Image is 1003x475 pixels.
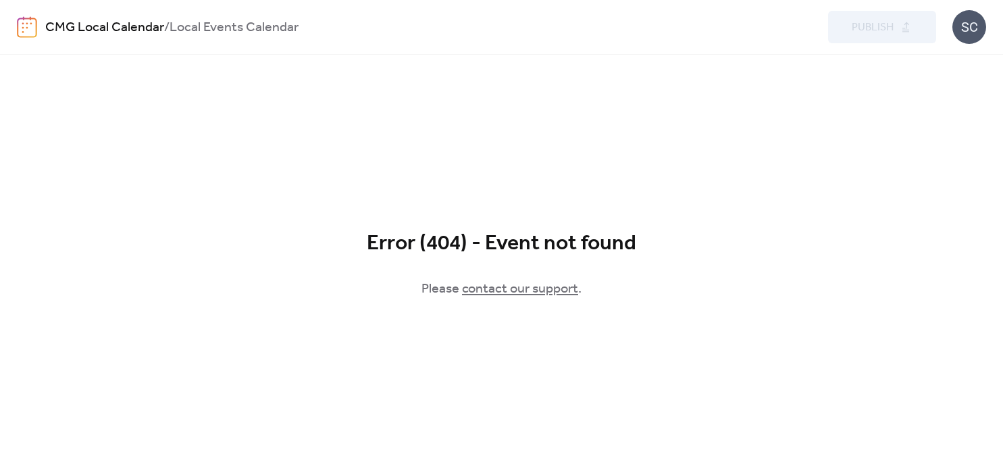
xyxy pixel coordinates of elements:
[462,276,578,302] a: contact our support
[45,15,164,41] a: CMG Local Calendar
[952,10,986,44] div: SC
[421,278,582,300] span: Please .
[170,15,299,41] b: Local Events Calendar
[17,16,37,38] img: logo
[164,15,170,41] b: /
